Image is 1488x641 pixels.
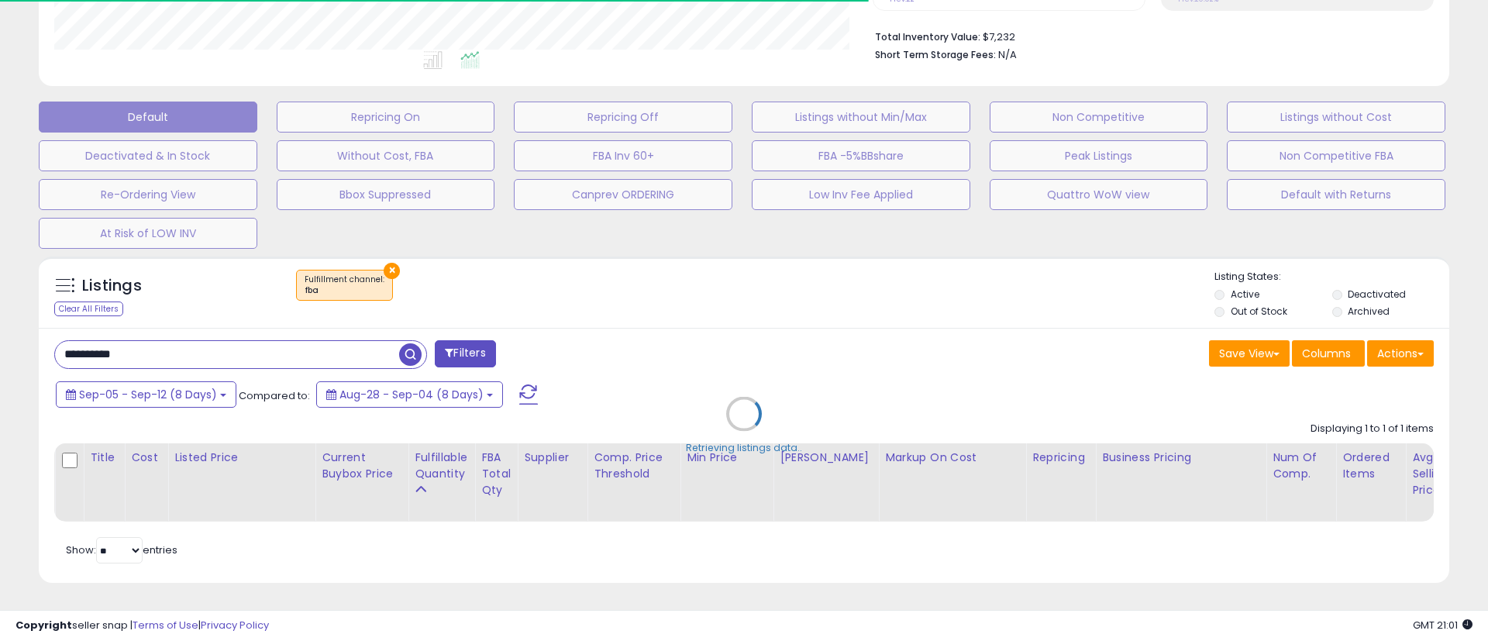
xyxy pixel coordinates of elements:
[990,102,1208,133] button: Non Competitive
[277,102,495,133] button: Repricing On
[201,618,269,632] a: Privacy Policy
[752,102,970,133] button: Listings without Min/Max
[752,179,970,210] button: Low Inv Fee Applied
[1227,140,1445,171] button: Non Competitive FBA
[514,102,732,133] button: Repricing Off
[15,619,269,633] div: seller snap | |
[133,618,198,632] a: Terms of Use
[39,102,257,133] button: Default
[39,140,257,171] button: Deactivated & In Stock
[514,140,732,171] button: FBA Inv 60+
[990,140,1208,171] button: Peak Listings
[277,140,495,171] button: Without Cost, FBA
[277,179,495,210] button: Bbox Suppressed
[998,47,1017,62] span: N/A
[39,179,257,210] button: Re-Ordering View
[1227,179,1445,210] button: Default with Returns
[875,30,980,43] b: Total Inventory Value:
[990,179,1208,210] button: Quattro WoW view
[39,218,257,249] button: At Risk of LOW INV
[686,441,802,455] div: Retrieving listings data..
[1413,618,1472,632] span: 2025-09-16 21:01 GMT
[15,618,72,632] strong: Copyright
[514,179,732,210] button: Canprev ORDERING
[752,140,970,171] button: FBA -5%BBshare
[1227,102,1445,133] button: Listings without Cost
[875,26,1422,45] li: $7,232
[875,48,996,61] b: Short Term Storage Fees:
